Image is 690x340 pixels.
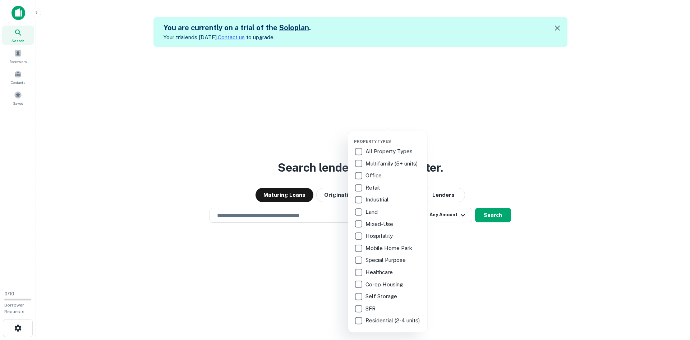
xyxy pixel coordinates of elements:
[365,304,377,313] p: SFR
[365,159,419,168] p: Multifamily (5+ units)
[365,220,395,228] p: Mixed-Use
[365,256,407,264] p: Special Purpose
[365,171,383,180] p: Office
[354,139,391,144] span: Property Types
[365,183,381,192] p: Retail
[365,232,394,240] p: Hospitality
[365,244,414,253] p: Mobile Home Park
[365,316,421,325] p: Residential (2-4 units)
[365,280,404,289] p: Co-op Housing
[365,147,414,156] p: All Property Types
[365,195,390,204] p: Industrial
[365,208,379,216] p: Land
[365,292,399,301] p: Self Storage
[365,268,394,277] p: Healthcare
[654,282,690,317] iframe: Chat Widget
